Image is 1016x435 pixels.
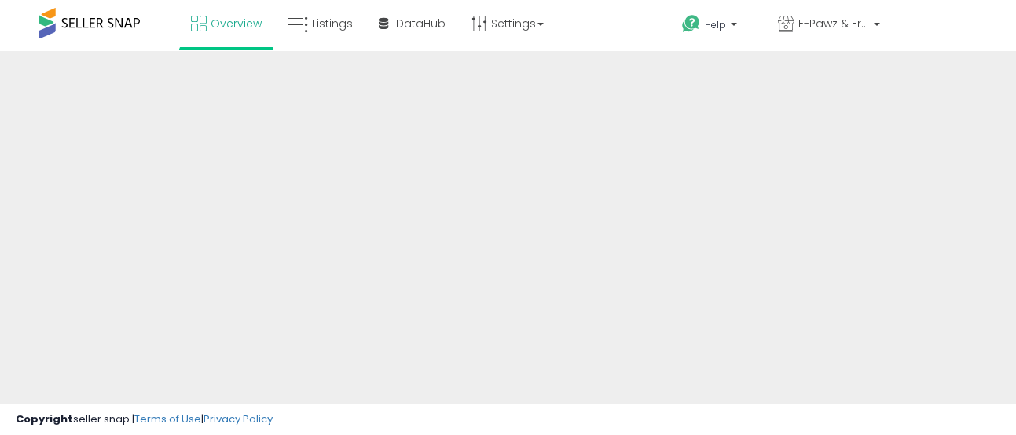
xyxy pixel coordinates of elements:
[204,411,273,426] a: Privacy Policy
[312,16,353,31] span: Listings
[211,16,262,31] span: Overview
[705,18,726,31] span: Help
[16,412,273,427] div: seller snap | |
[396,16,446,31] span: DataHub
[669,2,764,51] a: Help
[16,411,73,426] strong: Copyright
[798,16,869,31] span: E-Pawz & Friends
[681,14,701,34] i: Get Help
[134,411,201,426] a: Terms of Use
